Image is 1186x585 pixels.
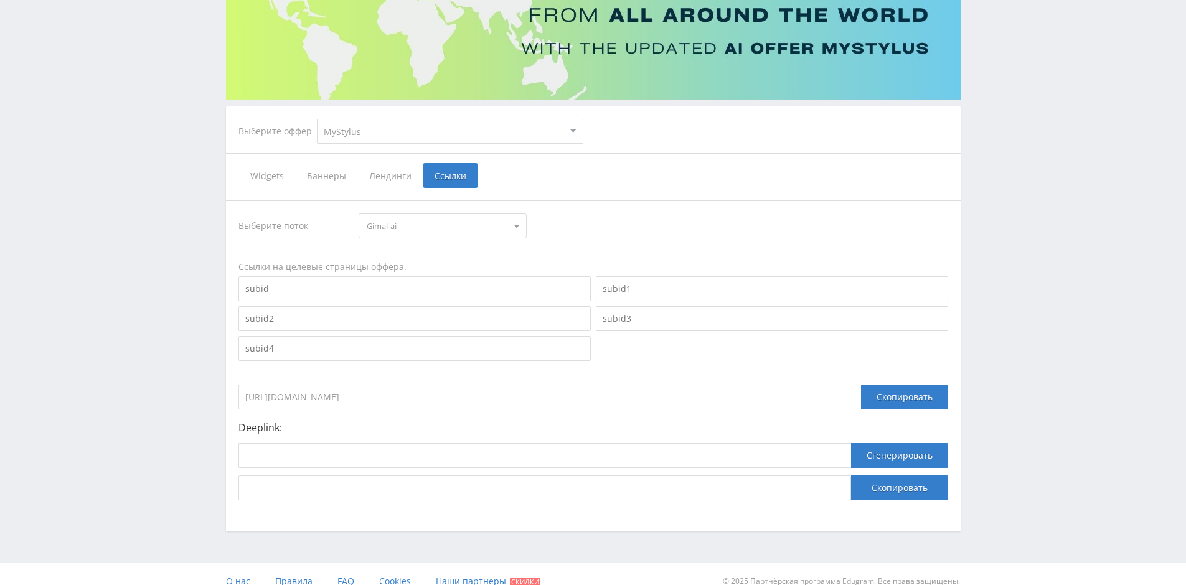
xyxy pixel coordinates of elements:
div: Скопировать [861,385,948,409]
span: Лендинги [357,163,423,188]
button: Скопировать [851,475,948,500]
input: subid2 [238,306,591,331]
span: Gimal-ai [367,214,507,238]
input: subid [238,276,591,301]
span: Баннеры [295,163,357,188]
p: Deeplink: [238,422,948,433]
span: Ссылки [423,163,478,188]
input: subid1 [596,276,948,301]
button: Сгенерировать [851,443,948,468]
input: subid4 [238,336,591,361]
span: Widgets [238,163,295,188]
input: subid3 [596,306,948,331]
div: Выберите поток [238,213,347,238]
div: Выберите оффер [238,126,317,136]
div: Ссылки на целевые страницы оффера. [238,261,948,273]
